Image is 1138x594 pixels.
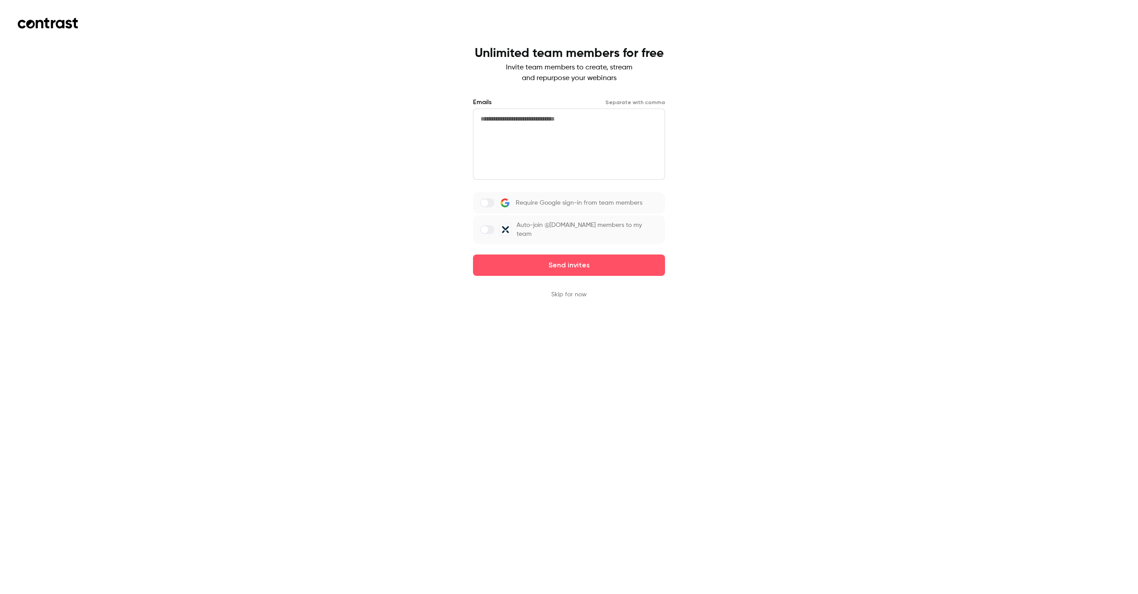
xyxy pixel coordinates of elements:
h1: Unlimited team members for free [475,46,664,61]
p: Separate with comma [605,99,665,106]
img: Integritynext [500,224,511,235]
label: Require Google sign-in from team members [473,192,665,214]
button: Skip for now [551,290,587,299]
button: Send invites [473,255,665,276]
label: Auto-join @[DOMAIN_NAME] members to my team [473,215,665,244]
p: Invite team members to create, stream and repurpose your webinars [475,62,664,84]
label: Emails [473,98,492,107]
